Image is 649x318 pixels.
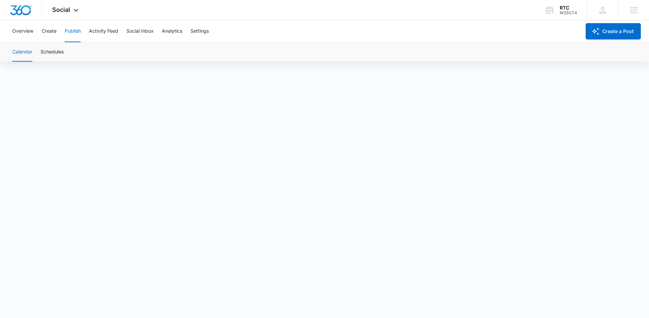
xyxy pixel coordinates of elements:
[12,43,32,62] button: Calendar
[12,20,33,42] button: Overview
[42,20,57,42] button: Create
[560,5,577,11] div: account name
[126,20,154,42] button: Social Inbox
[89,20,118,42] button: Activity Feed
[190,20,209,42] button: Settings
[41,43,64,62] button: Schedules
[65,20,81,42] button: Publish
[560,11,577,15] div: account id
[162,20,182,42] button: Analytics
[52,6,70,13] span: Social
[586,23,641,39] button: Create a Post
